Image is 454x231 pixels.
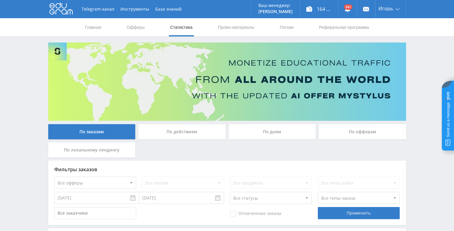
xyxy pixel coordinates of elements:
div: По заказам [48,124,136,139]
a: Потоки [279,18,294,36]
div: Применить [318,207,400,219]
a: Статистика [170,18,193,36]
a: Главная [85,18,102,36]
a: Офферы [126,18,146,36]
span: Оплаченные заказы [230,211,281,217]
div: По офферам [319,124,406,139]
div: По локальному лендингу [48,142,136,158]
div: По действиям [138,124,226,139]
div: По дням [229,124,316,139]
img: Banner [48,42,406,121]
div: Фильтры заказов [54,167,400,172]
span: Игорь [378,6,393,11]
p: Ваш менеджер: [258,3,293,8]
input: Все заказчики [54,207,136,219]
a: Промо-материалы [217,18,255,36]
p: [PERSON_NAME] [258,9,293,14]
a: Реферальная программа [318,18,370,36]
